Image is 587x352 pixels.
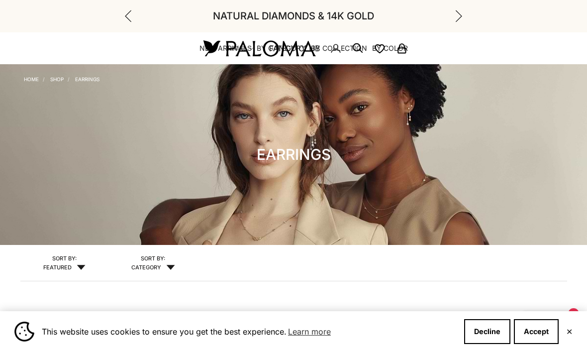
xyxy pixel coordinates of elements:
[257,145,331,164] h1: Earrings
[108,245,198,281] button: Sort by: Category
[42,324,456,339] span: This website uses cookies to ensure you get the best experience.
[131,263,175,272] span: Category
[24,74,99,82] nav: Breadcrumb
[75,76,99,82] a: Earrings
[14,322,34,342] img: Cookie banner
[228,32,408,64] nav: Secondary navigation
[566,329,573,335] button: Close
[20,245,108,281] button: Sort by: Featured
[43,263,86,272] span: Featured
[141,255,165,262] span: Sort by:
[514,319,559,344] button: Accept
[52,255,77,262] span: Sort by:
[50,76,64,82] a: Shop
[213,8,374,24] p: Natural Diamonds & 14K Gold
[287,324,332,339] a: Learn more
[24,76,39,82] a: Home
[464,319,510,344] button: Decline
[228,44,254,53] button: USD $
[228,44,244,53] span: USD $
